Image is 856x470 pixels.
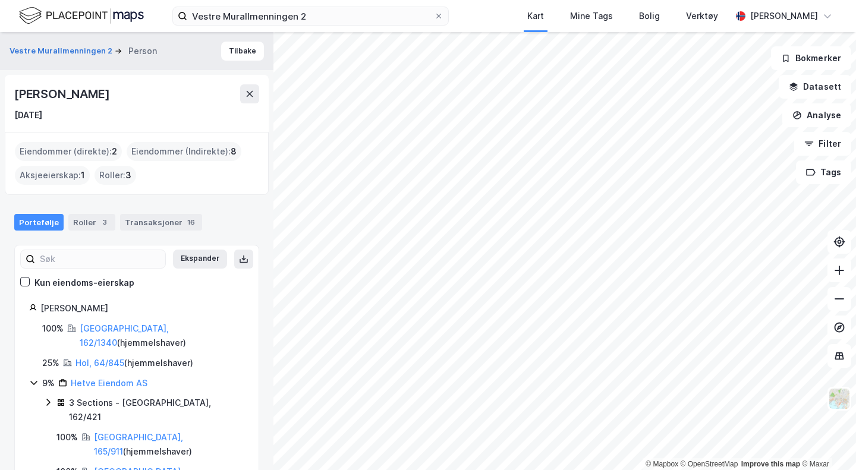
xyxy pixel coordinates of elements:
[80,321,244,350] div: ( hjemmelshaver )
[686,9,718,23] div: Verktøy
[68,214,115,231] div: Roller
[40,301,244,316] div: [PERSON_NAME]
[750,9,818,23] div: [PERSON_NAME]
[646,460,678,468] a: Mapbox
[796,160,851,184] button: Tags
[14,108,42,122] div: [DATE]
[56,430,78,444] div: 100%
[80,323,169,348] a: [GEOGRAPHIC_DATA], 162/1340
[185,216,197,228] div: 16
[34,276,134,290] div: Kun eiendoms-eierskap
[10,45,115,57] button: Vestre Murallmenningen 2
[99,216,111,228] div: 3
[14,84,112,103] div: [PERSON_NAME]
[828,387,851,410] img: Z
[173,250,227,269] button: Ekspander
[231,144,237,159] span: 8
[681,460,738,468] a: OpenStreetMap
[639,9,660,23] div: Bolig
[128,44,157,58] div: Person
[782,103,851,127] button: Analyse
[527,9,544,23] div: Kart
[14,214,64,231] div: Portefølje
[94,430,244,459] div: ( hjemmelshaver )
[15,166,90,185] div: Aksjeeierskap :
[35,250,165,268] input: Søk
[42,356,59,370] div: 25%
[81,168,85,182] span: 1
[797,413,856,470] iframe: Chat Widget
[94,432,183,456] a: [GEOGRAPHIC_DATA], 165/911
[71,378,147,388] a: Hetve Eiendom AS
[112,144,117,159] span: 2
[75,356,193,370] div: ( hjemmelshaver )
[19,5,144,26] img: logo.f888ab2527a4732fd821a326f86c7f29.svg
[42,321,64,336] div: 100%
[69,396,244,424] div: 3 Sections - [GEOGRAPHIC_DATA], 162/421
[221,42,264,61] button: Tilbake
[187,7,434,25] input: Søk på adresse, matrikkel, gårdeiere, leietakere eller personer
[15,142,122,161] div: Eiendommer (direkte) :
[120,214,202,231] div: Transaksjoner
[570,9,613,23] div: Mine Tags
[779,75,851,99] button: Datasett
[125,168,131,182] span: 3
[797,413,856,470] div: Kontrollprogram for chat
[771,46,851,70] button: Bokmerker
[75,358,124,368] a: Hol, 64/845
[95,166,136,185] div: Roller :
[42,376,55,390] div: 9%
[127,142,241,161] div: Eiendommer (Indirekte) :
[794,132,851,156] button: Filter
[741,460,800,468] a: Improve this map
